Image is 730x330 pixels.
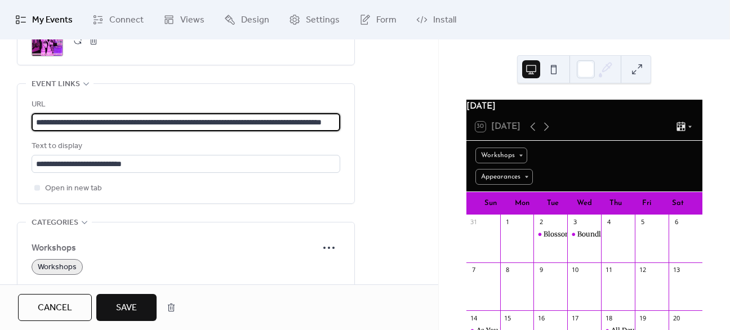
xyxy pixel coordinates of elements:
[7,5,81,35] a: My Events
[638,218,647,226] div: 5
[470,218,478,226] div: 31
[567,230,601,239] div: Boundless Creativity: Innovative Ways to Use Rope in Play
[155,5,213,35] a: Views
[604,266,613,274] div: 11
[571,218,579,226] div: 3
[466,100,702,113] div: [DATE]
[571,266,579,274] div: 10
[537,314,545,322] div: 16
[504,218,512,226] div: 1
[241,14,269,27] span: Design
[84,5,152,35] a: Connect
[504,266,512,274] div: 8
[604,218,613,226] div: 4
[216,5,278,35] a: Design
[32,140,338,153] div: Text to display
[533,230,567,239] div: Blossoming with Sissification
[544,230,642,239] div: Blossoming with Sissification
[662,192,693,215] div: Sat
[537,192,568,215] div: Tue
[32,25,63,56] div: ;
[32,78,80,91] span: Event links
[116,301,137,315] span: Save
[672,266,680,274] div: 13
[475,192,506,215] div: Sun
[672,218,680,226] div: 6
[504,314,512,322] div: 15
[537,266,545,274] div: 9
[32,14,73,27] span: My Events
[571,314,579,322] div: 17
[638,266,647,274] div: 12
[109,14,144,27] span: Connect
[604,314,613,322] div: 18
[470,314,478,322] div: 14
[306,14,340,27] span: Settings
[672,314,680,322] div: 20
[281,5,348,35] a: Settings
[18,294,92,321] button: Cancel
[32,216,78,230] span: Categories
[470,266,478,274] div: 7
[433,14,456,27] span: Install
[32,242,318,255] span: Workshops
[631,192,662,215] div: Fri
[38,301,72,315] span: Cancel
[408,5,465,35] a: Install
[45,182,102,195] span: Open in new tab
[600,192,631,215] div: Thu
[506,192,537,215] div: Mon
[638,314,647,322] div: 19
[38,261,77,274] span: Workshops
[537,218,545,226] div: 2
[569,192,600,215] div: Wed
[351,5,405,35] a: Form
[96,294,157,321] button: Save
[32,98,338,112] div: URL
[180,14,204,27] span: Views
[376,14,397,27] span: Form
